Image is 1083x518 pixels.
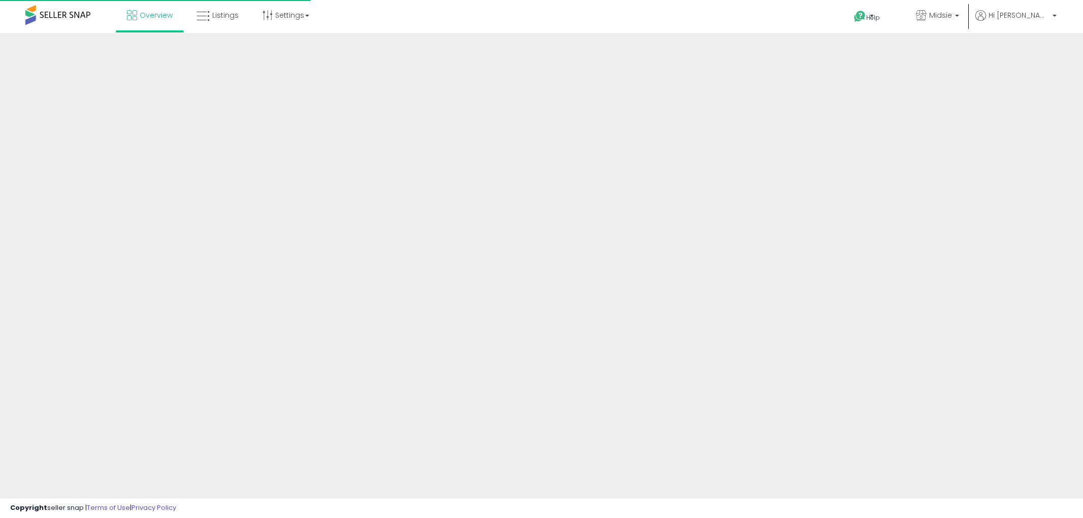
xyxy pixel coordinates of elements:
[975,10,1057,33] a: Hi [PERSON_NAME]
[854,10,866,23] i: Get Help
[866,13,880,22] span: Help
[212,10,239,20] span: Listings
[846,3,900,33] a: Help
[929,10,952,20] span: Midsie
[140,10,173,20] span: Overview
[989,10,1049,20] span: Hi [PERSON_NAME]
